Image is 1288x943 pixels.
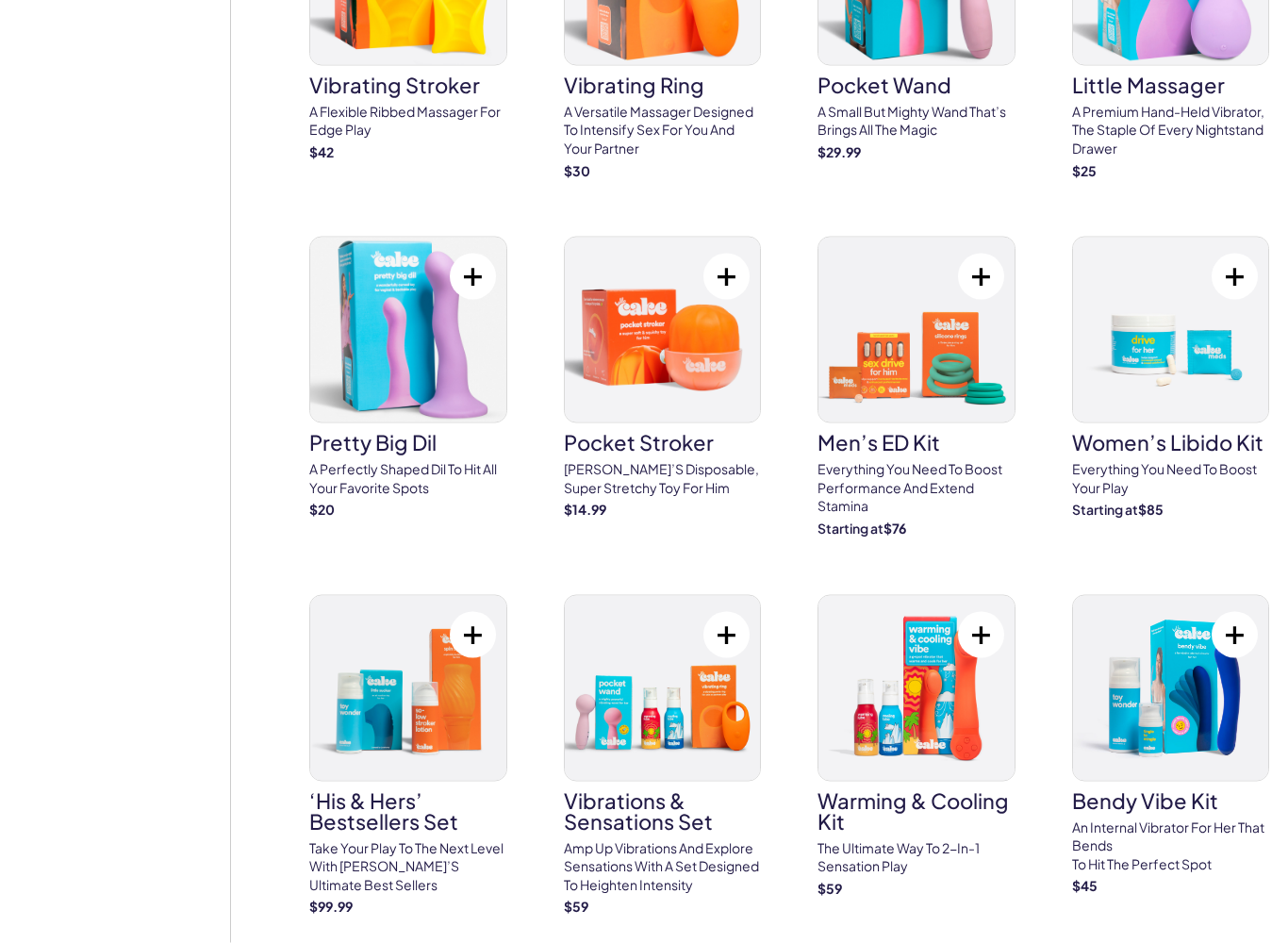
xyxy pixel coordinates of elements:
[1072,790,1270,811] h3: Bendy Vibe Kit
[564,595,762,917] a: Vibrations & Sensations SetVibrations & Sensations SetAmp up vibrations and explore sensations wi...
[818,596,1015,781] img: Warming & Cooling Kit
[564,790,762,832] h3: Vibrations & Sensations Set
[1072,432,1270,453] h3: Women’s Libido Kit
[1072,162,1097,179] strong: $ 25
[309,839,507,895] p: Take your play to the next level with [PERSON_NAME]’s ultimate best sellers
[817,237,1016,538] a: Men’s ED KitMen’s ED KitEverything You need to boost performance and extend StaminaStarting at$76
[564,432,762,453] h3: pocket stroker
[817,460,1016,516] p: Everything You need to boost performance and extend Stamina
[817,432,1016,453] h3: Men’s ED Kit
[1072,237,1270,520] a: Women’s Libido KitWomen’s Libido KitEverything you need to Boost Your PlayStarting at$85
[1072,460,1270,497] p: Everything you need to Boost Your Play
[309,898,353,915] strong: $ 99.99
[309,432,507,453] h3: pretty big dil
[1072,74,1270,95] h3: little massager
[309,460,507,497] p: A perfectly shaped Dil to hit all your favorite spots
[565,596,761,781] img: Vibrations & Sensations Set
[817,595,1016,899] a: Warming & Cooling KitWarming & Cooling KitThe ultimate way to 2-in-1 sensation play$59
[1072,103,1270,158] p: A premium hand-held vibrator, the staple of every nightstand drawer
[565,238,761,422] img: pocket stroker
[817,790,1016,832] h3: Warming & Cooling Kit
[817,143,861,160] strong: $ 29.99
[1138,501,1164,518] strong: $ 85
[817,520,883,537] span: Starting at
[564,103,762,158] p: A versatile massager designed to Intensify sex for you and your partner
[1072,877,1098,894] strong: $ 45
[564,501,606,518] strong: $ 14.99
[309,790,507,832] h3: ‘His & Hers’ Bestsellers Set
[309,501,335,518] strong: $ 20
[309,595,507,917] a: ‘His & Hers’ Bestsellers Set‘His & Hers’ Bestsellers SetTake your play to the next level with [PE...
[817,74,1016,95] h3: pocket wand
[310,238,506,422] img: pretty big dil
[564,237,762,520] a: pocket strokerpocket stroker[PERSON_NAME]’s disposable, super stretchy toy for him$14.99
[309,103,507,140] p: A flexible ribbed massager for Edge play
[564,162,590,179] strong: $ 30
[818,238,1015,422] img: Men’s ED Kit
[1072,819,1270,874] p: An internal vibrator for her that bends to hit the perfect spot
[564,460,762,497] p: [PERSON_NAME]’s disposable, super stretchy toy for him
[817,103,1016,140] p: A small but mighty wand that’s brings all the magic
[1073,596,1269,781] img: Bendy Vibe Kit
[1073,238,1269,422] img: Women’s Libido Kit
[310,596,506,781] img: ‘His & Hers’ Bestsellers Set
[1072,595,1270,896] a: Bendy Vibe KitBendy Vibe KitAn internal vibrator for her that bendsto hit the perfect spot$45
[817,839,1016,876] p: The ultimate way to 2-in-1 sensation play
[1072,501,1138,518] span: Starting at
[309,143,334,160] strong: $ 42
[309,237,507,520] a: pretty big dilpretty big dilA perfectly shaped Dil to hit all your favorite spots$20
[817,880,842,897] strong: $ 59
[883,520,906,537] strong: $ 76
[564,74,762,95] h3: vibrating ring
[564,898,588,915] strong: $ 59
[564,839,762,895] p: Amp up vibrations and explore sensations with a set designed to heighten intensity
[309,74,507,95] h3: vibrating stroker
